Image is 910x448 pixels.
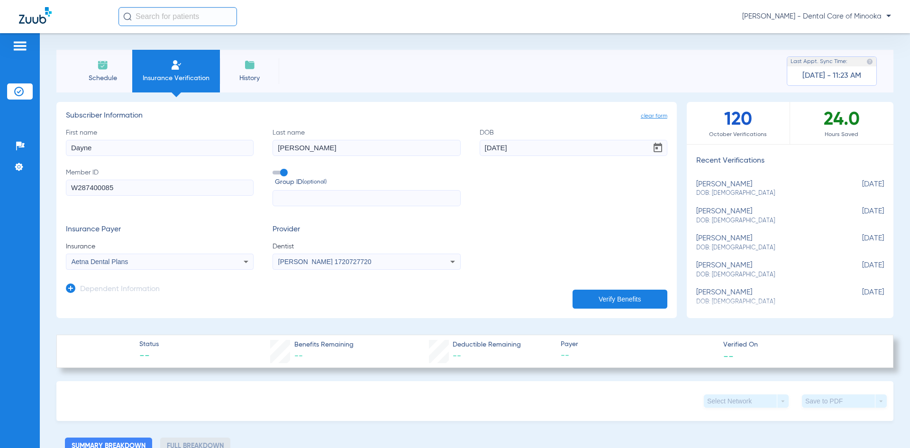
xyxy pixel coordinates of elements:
button: Verify Benefits [573,290,667,309]
div: [PERSON_NAME] [696,288,837,306]
span: Deductible Remaining [453,340,521,350]
span: [DATE] [837,180,884,198]
span: [DATE] [837,261,884,279]
span: Status [139,339,159,349]
span: Schedule [80,73,125,83]
span: DOB: [DEMOGRAPHIC_DATA] [696,189,837,198]
label: Last name [273,128,460,156]
img: last sync help info [866,58,873,65]
span: -- [294,352,303,360]
span: [DATE] [837,288,884,306]
img: hamburger-icon [12,40,27,52]
span: Insurance Verification [139,73,213,83]
span: [PERSON_NAME] 1720727720 [278,258,372,265]
span: Payer [561,339,715,349]
span: Benefits Remaining [294,340,354,350]
span: Aetna Dental Plans [72,258,128,265]
span: DOB: [DEMOGRAPHIC_DATA] [696,271,837,279]
h3: Insurance Payer [66,225,254,235]
label: Member ID [66,168,254,207]
span: -- [139,350,159,363]
div: 120 [687,102,790,144]
img: History [244,59,255,71]
span: [DATE] [837,207,884,225]
span: Insurance [66,242,254,251]
div: 24.0 [790,102,893,144]
div: [PERSON_NAME] [696,261,837,279]
button: Open calendar [648,138,667,157]
input: Member ID [66,180,254,196]
span: Verified On [723,340,878,350]
span: [PERSON_NAME] - Dental Care of Minooka [742,12,891,21]
input: Last name [273,140,460,156]
span: Last Appt. Sync Time: [791,57,847,66]
span: DOB: [DEMOGRAPHIC_DATA] [696,298,837,306]
input: DOBOpen calendar [480,140,667,156]
span: History [227,73,272,83]
span: -- [453,352,461,360]
span: Hours Saved [790,130,893,139]
input: Search for patients [118,7,237,26]
img: Schedule [97,59,109,71]
div: [PERSON_NAME] [696,207,837,225]
span: [DATE] - 11:23 AM [802,71,861,81]
span: October Verifications [687,130,790,139]
span: clear form [641,111,667,121]
span: -- [561,350,715,362]
h3: Provider [273,225,460,235]
span: DOB: [DEMOGRAPHIC_DATA] [696,217,837,225]
img: Search Icon [123,12,132,21]
h3: Recent Verifications [687,156,893,166]
img: Manual Insurance Verification [171,59,182,71]
label: First name [66,128,254,156]
div: [PERSON_NAME] [696,180,837,198]
h3: Dependent Information [80,285,160,294]
span: -- [723,351,734,361]
img: Zuub Logo [19,7,52,24]
span: DOB: [DEMOGRAPHIC_DATA] [696,244,837,252]
small: (optional) [302,177,327,187]
div: [PERSON_NAME] [696,234,837,252]
span: Group ID [275,177,460,187]
label: DOB [480,128,667,156]
span: Dentist [273,242,460,251]
h3: Subscriber Information [66,111,667,121]
input: First name [66,140,254,156]
span: [DATE] [837,234,884,252]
